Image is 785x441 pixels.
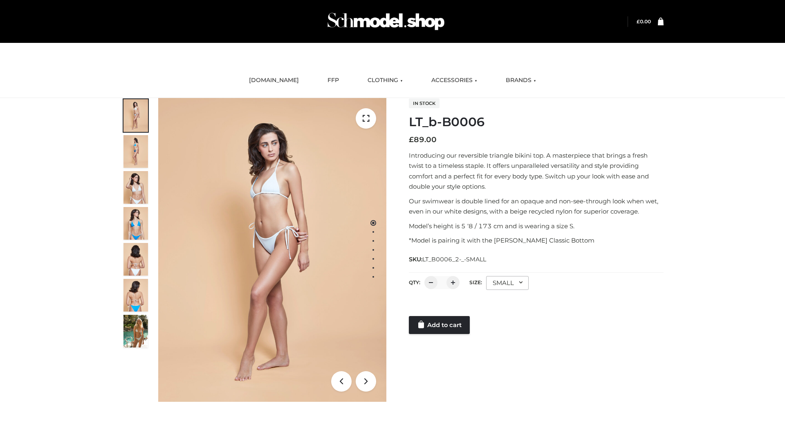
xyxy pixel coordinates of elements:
[409,135,414,144] span: £
[123,279,148,312] img: ArielClassicBikiniTop_CloudNine_AzureSky_OW114ECO_8-scaled.jpg
[409,135,437,144] bdi: 89.00
[158,98,386,402] img: ArielClassicBikiniTop_CloudNine_AzureSky_OW114ECO_1
[123,207,148,240] img: ArielClassicBikiniTop_CloudNine_AzureSky_OW114ECO_4-scaled.jpg
[321,71,345,89] a: FFP
[123,171,148,204] img: ArielClassicBikiniTop_CloudNine_AzureSky_OW114ECO_3-scaled.jpg
[123,315,148,347] img: Arieltop_CloudNine_AzureSky2.jpg
[361,71,409,89] a: CLOTHING
[500,71,542,89] a: BRANDS
[425,71,483,89] a: ACCESSORIES
[325,5,447,38] img: Schmodel Admin 964
[469,279,482,285] label: Size:
[409,98,440,108] span: In stock
[409,235,664,246] p: *Model is pairing it with the [PERSON_NAME] Classic Bottom
[409,221,664,232] p: Model’s height is 5 ‘8 / 173 cm and is wearing a size S.
[486,276,529,290] div: SMALL
[637,18,651,24] a: £0.00
[637,18,651,24] bdi: 0.00
[243,71,305,89] a: [DOMAIN_NAME]
[409,279,420,285] label: QTY:
[123,135,148,168] img: ArielClassicBikiniTop_CloudNine_AzureSky_OW114ECO_2-scaled.jpg
[637,18,640,24] span: £
[409,115,664,129] h1: LT_b-B0006
[422,256,486,263] span: LT_B0006_2-_-SMALL
[409,196,664,217] p: Our swimwear is double lined for an opaque and non-see-through look when wet, even in our white d...
[123,99,148,132] img: ArielClassicBikiniTop_CloudNine_AzureSky_OW114ECO_1-scaled.jpg
[409,254,487,264] span: SKU:
[409,316,470,334] a: Add to cart
[123,243,148,276] img: ArielClassicBikiniTop_CloudNine_AzureSky_OW114ECO_7-scaled.jpg
[409,150,664,192] p: Introducing our reversible triangle bikini top. A masterpiece that brings a fresh twist to a time...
